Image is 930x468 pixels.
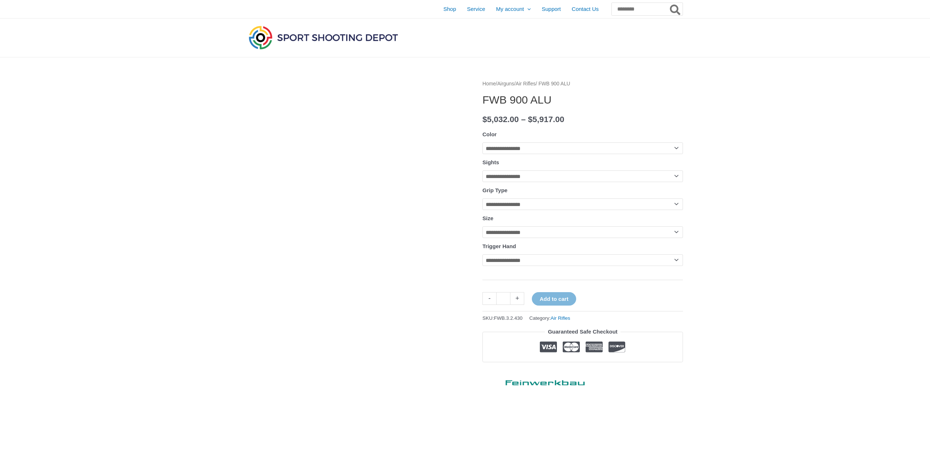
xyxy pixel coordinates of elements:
[497,81,514,86] a: Airguns
[482,373,591,389] a: Feinwerkbau
[482,215,493,221] label: Size
[551,315,570,321] a: Air Rifles
[482,292,496,305] a: -
[482,79,683,89] nav: Breadcrumb
[482,187,508,193] label: Grip Type
[496,292,510,305] input: Product quantity
[532,292,576,306] button: Add to cart
[529,314,570,323] span: Category:
[494,315,523,321] span: FWB.3.2.430
[528,115,533,124] span: $
[482,314,522,323] span: SKU:
[515,81,535,86] a: Air Rifles
[668,3,683,15] button: Search
[528,115,564,124] bdi: 5,917.00
[482,93,683,106] h1: FWB 900 ALU
[545,327,620,337] legend: Guaranteed Safe Checkout
[521,115,526,124] span: –
[482,131,497,137] label: Color
[510,292,524,305] a: +
[482,81,496,86] a: Home
[247,24,400,51] img: Sport Shooting Depot
[482,115,487,124] span: $
[482,159,499,165] label: Sights
[482,115,519,124] bdi: 5,032.00
[482,243,516,249] label: Trigger Hand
